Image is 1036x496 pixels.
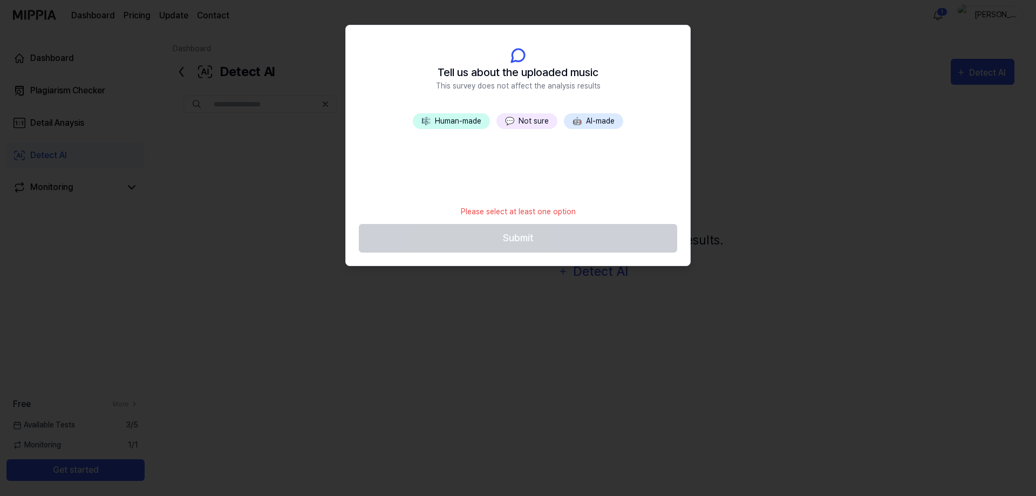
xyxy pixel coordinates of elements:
[436,80,601,92] span: This survey does not affect the analysis results
[572,117,582,125] span: 🤖
[496,113,557,129] button: 💬Not sure
[505,117,514,125] span: 💬
[438,64,598,80] span: Tell us about the uploaded music
[413,113,490,129] button: 🎼Human-made
[454,200,582,224] div: Please select at least one option
[421,117,431,125] span: 🎼
[564,113,623,129] button: 🤖AI-made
